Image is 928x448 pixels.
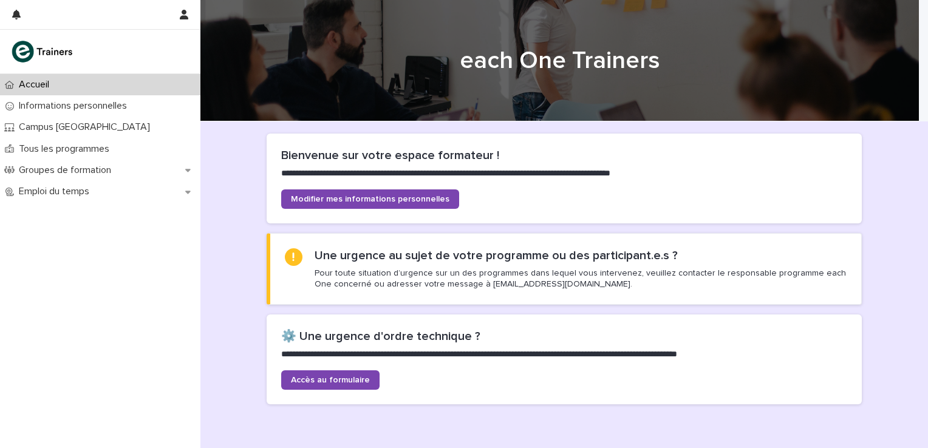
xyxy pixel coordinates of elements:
[281,370,380,390] a: Accès au formulaire
[14,186,99,197] p: Emploi du temps
[315,268,847,290] p: Pour toute situation d’urgence sur un des programmes dans lequel vous intervenez, veuillez contac...
[14,143,119,155] p: Tous les programmes
[14,100,137,112] p: Informations personnelles
[291,376,370,384] span: Accès au formulaire
[315,248,678,263] h2: Une urgence au sujet de votre programme ou des participant.e.s ?
[281,148,847,163] h2: Bienvenue sur votre espace formateur !
[291,195,449,203] span: Modifier mes informations personnelles
[281,189,459,209] a: Modifier mes informations personnelles
[14,79,59,90] p: Accueil
[262,46,857,75] h1: each One Trainers
[281,329,847,344] h2: ⚙️ Une urgence d'ordre technique ?
[10,39,77,64] img: K0CqGN7SDeD6s4JG8KQk
[14,121,160,133] p: Campus [GEOGRAPHIC_DATA]
[14,165,121,176] p: Groupes de formation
